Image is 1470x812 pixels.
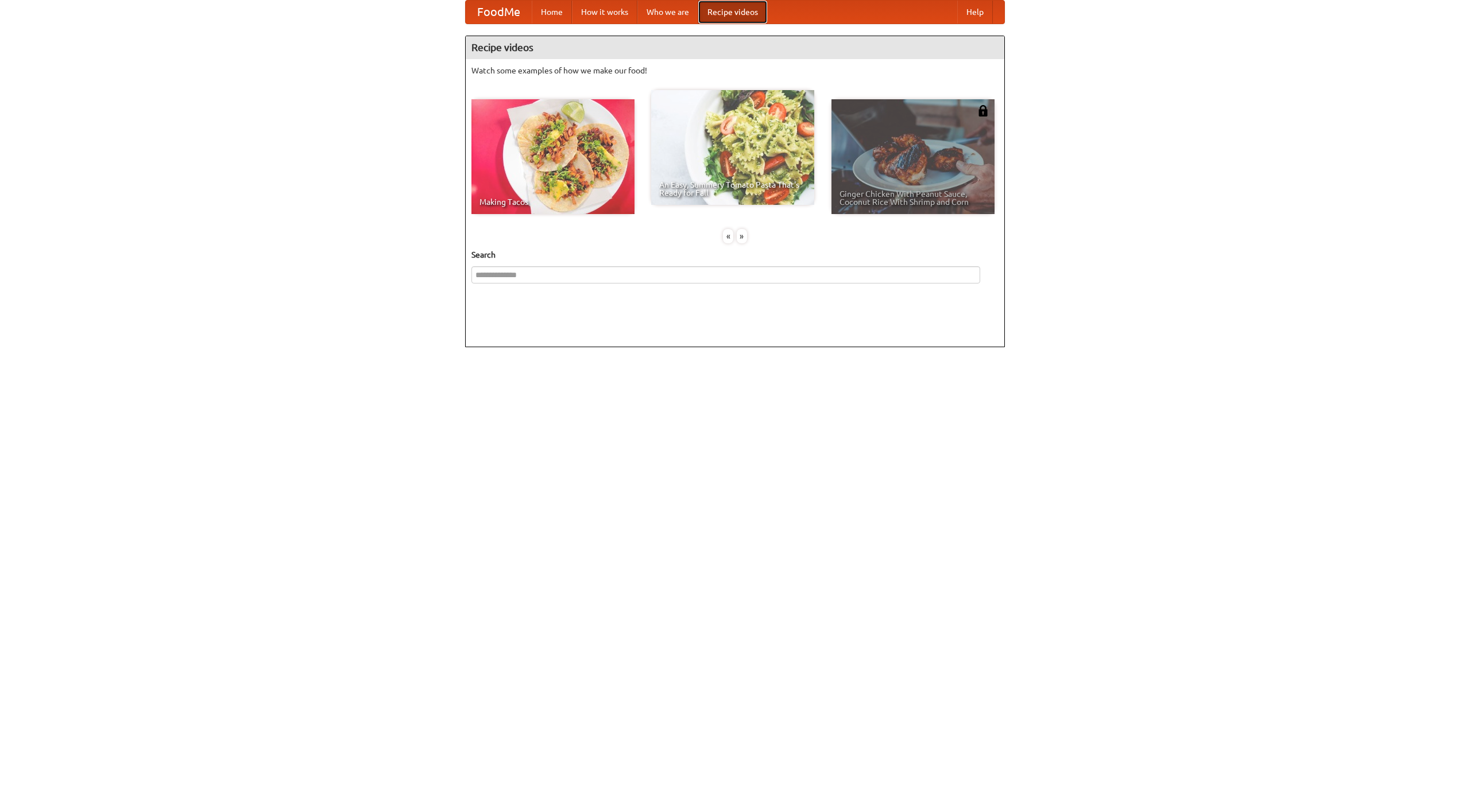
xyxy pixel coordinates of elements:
h4: Recipe videos [466,36,1004,59]
span: Making Tacos [479,198,626,206]
span: An Easy, Summery Tomato Pasta That's Ready for Fall [659,181,806,197]
a: Help [957,1,993,24]
img: 483408.png [977,105,989,116]
a: Home [532,1,572,24]
a: An Easy, Summery Tomato Pasta That's Ready for Fall [651,90,814,205]
p: Watch some examples of how we make our food! [471,65,999,76]
a: Who we are [637,1,698,24]
div: » [737,229,747,243]
a: Recipe videos [698,1,767,24]
h5: Search [471,249,999,261]
div: « [723,229,733,243]
a: Making Tacos [471,99,635,214]
a: FoodMe [466,1,532,24]
a: How it works [572,1,637,24]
